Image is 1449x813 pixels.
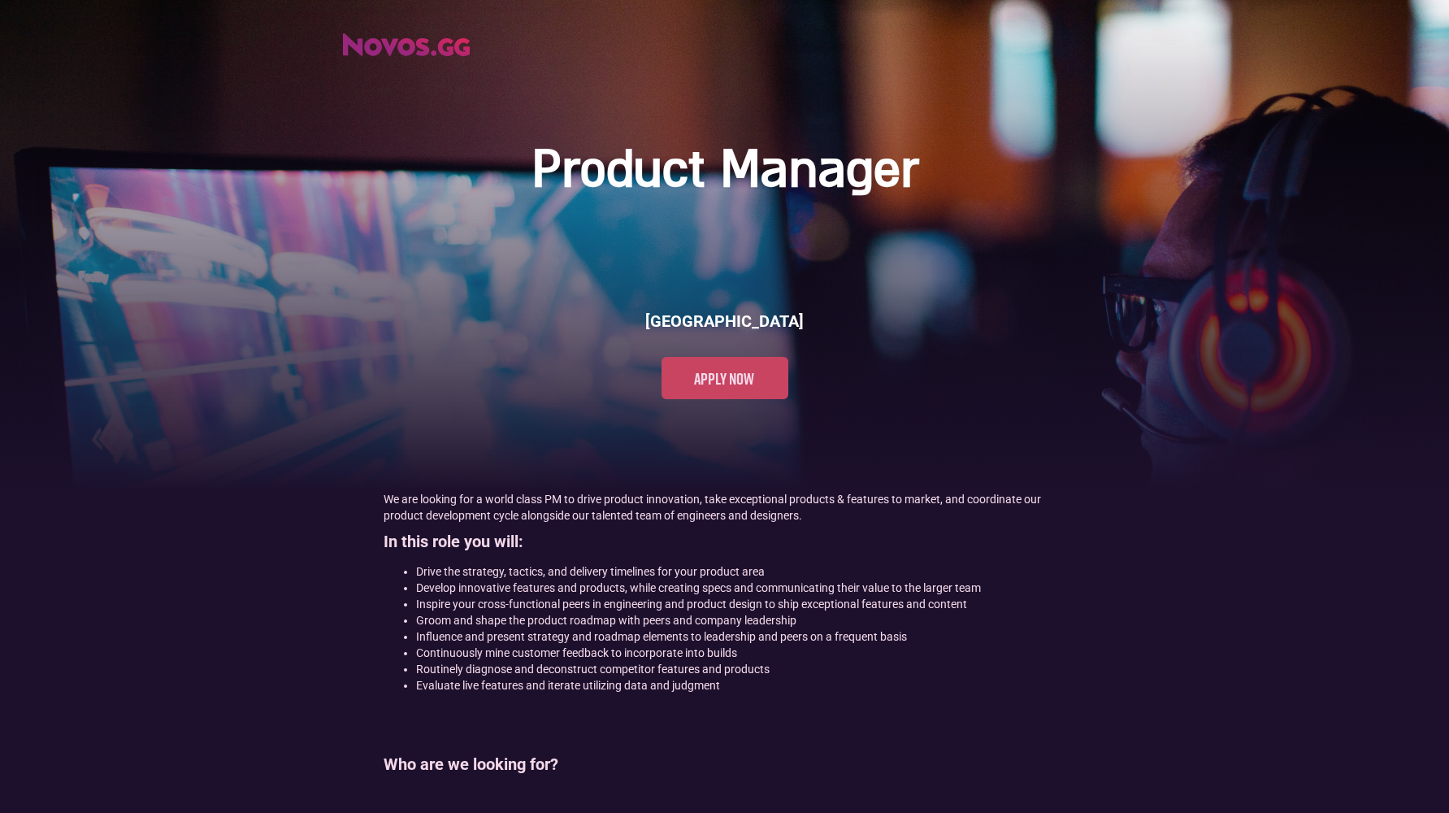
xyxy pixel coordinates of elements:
a: Apply now [662,357,788,399]
li: Develop innovative features and products, while creating specs and communicating their value to t... [416,580,1066,596]
li: Drive the strategy, tactics, and delivery timelines for your product area [416,563,1066,580]
li: Routinely diagnose and deconstruct competitor features and products [416,661,1066,677]
p: ‍ [384,702,1066,718]
h6: [GEOGRAPHIC_DATA] [645,310,804,333]
strong: Who are we looking for? [384,754,558,774]
li: Groom and shape the product roadmap with peers and company leadership [416,612,1066,628]
li: Evaluate live features and iterate utilizing data and judgment [416,677,1066,693]
li: Inspire your cross-functional peers in engineering and product design to ship exceptional feature... [416,596,1066,612]
h1: Product Manager [531,140,918,204]
li: Influence and present strategy and roadmap elements to leadership and peers on a frequent basis [416,628,1066,645]
strong: In this role you will: [384,532,523,551]
p: ‍ [384,786,1066,802]
p: We are looking for a world class PM to drive product innovation, take exceptional products & feat... [384,491,1066,524]
li: Continuously mine customer feedback to incorporate into builds [416,645,1066,661]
